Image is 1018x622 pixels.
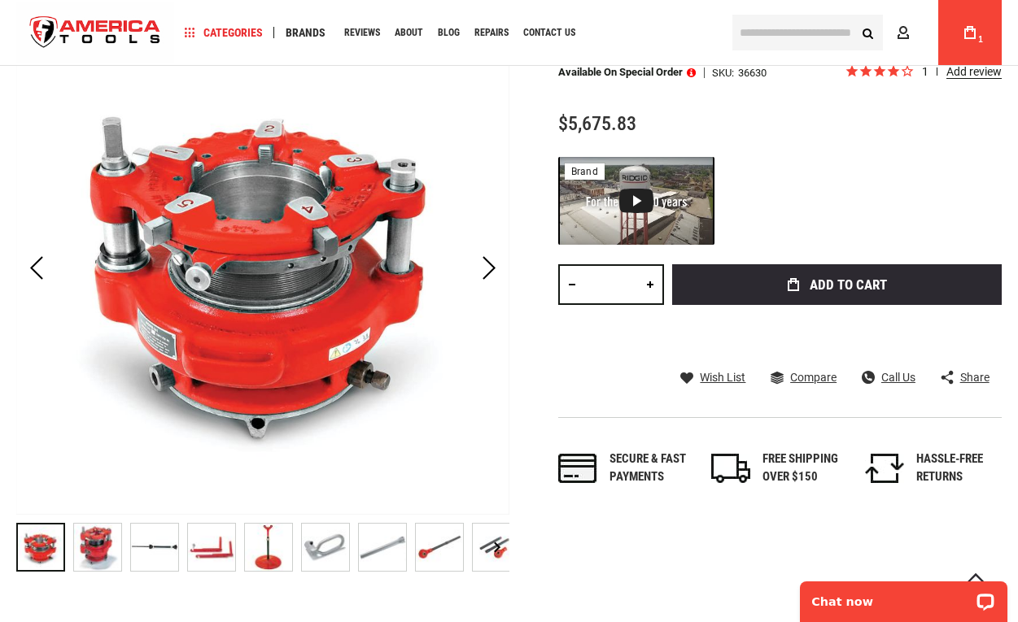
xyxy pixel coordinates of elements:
[130,515,187,580] div: RIDGID 36630 THREADER, 161 NPT
[558,67,696,78] p: Available on Special Order
[789,571,1018,622] iframe: LiveChat chat widget
[609,450,695,485] div: Secure & fast payments
[16,515,73,580] div: RIDGID 36630 THREADER, 161 NPT
[711,454,750,483] img: shipping
[416,524,463,571] img: RIDGID 36630 THREADER, 161 NPT
[74,524,121,571] img: RIDGID 36630 THREADER, 161 NPT
[286,27,325,38] span: Brands
[881,372,915,383] span: Call Us
[177,22,270,44] a: Categories
[474,28,509,37] span: Repairs
[937,67,937,76] span: review
[244,515,301,580] div: RIDGID 36630 THREADER, 161 NPT
[301,515,358,580] div: RIDGID 36630 THREADER, 161 NPT
[472,515,521,580] div: RIDGID 36630 THREADER, 161 NPT
[245,524,292,571] img: RIDGID 36630 THREADER, 161 NPT
[700,372,745,383] span: Wish List
[469,22,509,515] div: Next
[16,22,509,515] img: RIDGID 36630 THREADER, 161 NPT
[680,370,745,385] a: Wish List
[473,524,520,571] img: RIDGID 36630 THREADER, 161 NPT
[73,515,130,580] div: RIDGID 36630 THREADER, 161 NPT
[188,524,235,571] img: RIDGID 36630 THREADER, 161 NPT
[771,370,837,385] a: Compare
[960,372,990,383] span: Share
[467,22,516,44] a: Repairs
[922,65,1002,78] span: 1 reviews
[669,310,1005,357] iframe: Secure express checkout frame
[344,28,380,37] span: Reviews
[852,17,883,48] button: Search
[558,454,597,483] img: payments
[672,264,1002,305] button: Add to Cart
[485,515,509,580] div: Next
[185,27,263,38] span: Categories
[358,515,415,580] div: RIDGID 36630 THREADER, 161 NPT
[438,28,460,37] span: Blog
[916,450,1002,485] div: HASSLE-FREE RETURNS
[712,67,738,78] strong: SKU
[395,28,423,37] span: About
[430,22,467,44] a: Blog
[845,63,1002,81] span: Rated 4.0 out of 5 stars 1 reviews
[862,370,915,385] a: Call Us
[387,22,430,44] a: About
[558,112,636,135] span: $5,675.83
[187,515,244,580] div: RIDGID 36630 THREADER, 161 NPT
[523,28,575,37] span: Contact Us
[865,454,904,483] img: returns
[516,22,583,44] a: Contact Us
[978,35,983,44] span: 1
[359,524,406,571] img: RIDGID 36630 THREADER, 161 NPT
[415,515,472,580] div: RIDGID 36630 THREADER, 161 NPT
[302,524,349,571] img: RIDGID 36630 THREADER, 161 NPT
[278,22,333,44] a: Brands
[762,450,848,485] div: FREE SHIPPING OVER $150
[16,2,174,63] img: America Tools
[131,524,178,571] img: RIDGID 36630 THREADER, 161 NPT
[790,372,837,383] span: Compare
[738,67,767,78] div: 36630
[810,278,887,292] span: Add to Cart
[337,22,387,44] a: Reviews
[16,2,174,63] a: store logo
[16,22,57,515] div: Previous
